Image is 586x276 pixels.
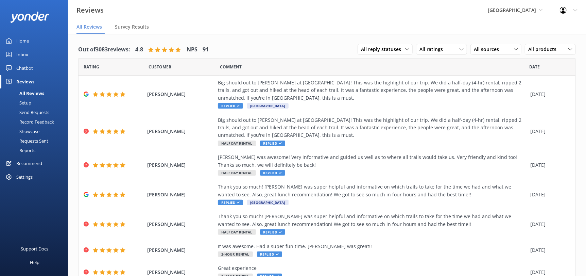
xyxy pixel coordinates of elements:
[4,136,48,146] div: Requests Sent
[531,128,567,135] div: [DATE]
[16,170,33,184] div: Settings
[115,23,149,30] span: Survey Results
[220,64,242,70] span: Question
[16,61,33,75] div: Chatbot
[218,243,527,250] div: It was awesome. Had a super fun time. [PERSON_NAME] was great!!
[4,108,49,117] div: Send Requests
[78,45,130,54] h4: Out of 3083 reviews:
[16,157,42,170] div: Recommend
[4,146,68,155] a: Reports
[218,264,527,272] div: Great experience
[84,64,99,70] span: Date
[531,191,567,198] div: [DATE]
[21,242,49,256] div: Support Docs
[488,7,536,13] span: [GEOGRAPHIC_DATA]
[147,161,214,169] span: [PERSON_NAME]
[4,127,68,136] a: Showcase
[361,46,405,53] span: All reply statuses
[16,48,28,61] div: Inbox
[4,88,68,98] a: All Reviews
[218,251,253,257] span: 2-Hour Rental
[203,45,209,54] h4: 91
[218,213,527,228] div: Thank you so much! [PERSON_NAME] was super helpful and informative on which trails to take for th...
[147,91,214,98] span: [PERSON_NAME]
[218,116,527,139] div: Big should out to [PERSON_NAME] at [GEOGRAPHIC_DATA]! This was the highlight of our trip. We did ...
[4,117,68,127] a: Record Feedback
[16,34,29,48] div: Home
[218,103,243,109] span: Replied
[218,170,256,176] span: Half Day Rental
[218,141,256,146] span: Half Day Rental
[4,136,68,146] a: Requests Sent
[218,183,527,198] div: Thank you so much! [PERSON_NAME] was super helpful and informative on which trails to take for th...
[528,46,561,53] span: All products
[135,45,143,54] h4: 4.8
[147,246,214,254] span: [PERSON_NAME]
[76,5,104,16] h3: Reviews
[260,170,285,176] span: Replied
[529,64,540,70] span: Date
[247,200,289,205] span: [GEOGRAPHIC_DATA]
[531,161,567,169] div: [DATE]
[4,98,31,108] div: Setup
[218,79,527,102] div: Big should out to [PERSON_NAME] at [GEOGRAPHIC_DATA]! This was the highlight of our trip. We did ...
[16,75,34,88] div: Reviews
[4,88,44,98] div: All Reviews
[218,153,527,169] div: [PERSON_NAME] was awesome! Very informative and guided us well as to where all trails would take ...
[531,246,567,254] div: [DATE]
[531,221,567,228] div: [DATE]
[76,23,102,30] span: All Reviews
[147,128,214,135] span: [PERSON_NAME]
[30,256,39,269] div: Help
[257,251,282,257] span: Replied
[187,45,197,54] h4: NPS
[4,98,68,108] a: Setup
[419,46,447,53] span: All ratings
[260,141,285,146] span: Replied
[149,64,171,70] span: Date
[474,46,503,53] span: All sources
[247,103,289,109] span: [GEOGRAPHIC_DATA]
[10,12,49,23] img: yonder-white-logo.png
[531,91,567,98] div: [DATE]
[4,117,54,127] div: Record Feedback
[147,269,214,276] span: [PERSON_NAME]
[147,221,214,228] span: [PERSON_NAME]
[4,108,68,117] a: Send Requests
[218,229,256,235] span: Half Day Rental
[4,127,39,136] div: Showcase
[531,269,567,276] div: [DATE]
[218,200,243,205] span: Replied
[260,229,285,235] span: Replied
[147,191,214,198] span: [PERSON_NAME]
[4,146,35,155] div: Reports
